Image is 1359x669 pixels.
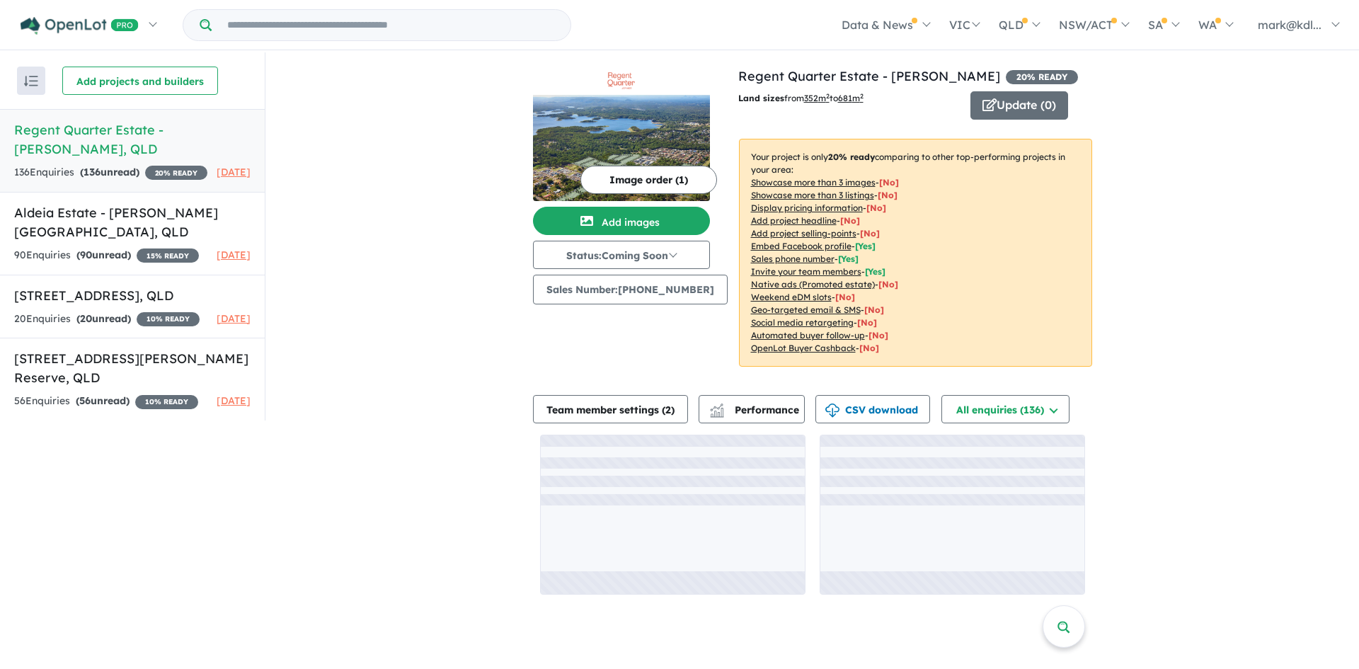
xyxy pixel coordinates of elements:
[857,317,877,328] span: [No]
[14,247,199,264] div: 90 Enquir ies
[751,253,835,264] u: Sales phone number
[21,17,139,35] img: Openlot PRO Logo White
[859,343,879,353] span: [No]
[533,275,728,304] button: Sales Number:[PHONE_NUMBER]
[580,166,717,194] button: Image order (1)
[14,349,251,387] h5: [STREET_ADDRESS][PERSON_NAME] Reserve , QLD
[860,92,864,100] sup: 2
[941,395,1070,423] button: All enquiries (136)
[751,330,865,341] u: Automated buyer follow-up
[751,241,851,251] u: Embed Facebook profile
[80,166,139,178] strong: ( unread)
[84,166,101,178] span: 136
[879,177,899,188] span: [ No ]
[751,279,875,290] u: Native ads (Promoted estate)
[712,404,799,416] span: Performance
[217,312,251,325] span: [DATE]
[14,120,251,159] h5: Regent Quarter Estate - [PERSON_NAME] , QLD
[826,92,830,100] sup: 2
[815,395,930,423] button: CSV download
[217,394,251,407] span: [DATE]
[533,67,710,201] a: Regent Quarter Estate - Joyner LogoRegent Quarter Estate - Joyner
[751,215,837,226] u: Add project headline
[145,166,207,180] span: 20 % READY
[751,304,861,315] u: Geo-targeted email & SMS
[76,312,131,325] strong: ( unread)
[739,139,1092,367] p: Your project is only comparing to other top-performing projects in your area: - - - - - - - - - -...
[860,228,880,239] span: [ No ]
[62,67,218,95] button: Add projects and builders
[80,248,92,261] span: 90
[137,248,199,263] span: 15 % READY
[24,76,38,86] img: sort.svg
[828,151,875,162] b: 20 % ready
[79,394,91,407] span: 56
[738,93,784,103] b: Land sizes
[539,72,704,89] img: Regent Quarter Estate - Joyner Logo
[838,253,859,264] span: [ Yes ]
[699,395,805,423] button: Performance
[665,404,671,416] span: 2
[840,215,860,226] span: [ No ]
[751,202,863,213] u: Display pricing information
[14,393,198,410] div: 56 Enquir ies
[76,394,130,407] strong: ( unread)
[533,207,710,235] button: Add images
[533,395,688,423] button: Team member settings (2)
[751,317,854,328] u: Social media retargeting
[14,286,251,305] h5: [STREET_ADDRESS] , QLD
[217,248,251,261] span: [DATE]
[710,408,724,417] img: bar-chart.svg
[1258,18,1321,32] span: mark@kdl...
[866,202,886,213] span: [ No ]
[1006,70,1078,84] span: 20 % READY
[878,190,898,200] span: [ No ]
[838,93,864,103] u: 681 m
[14,203,251,241] h5: Aldeia Estate - [PERSON_NAME][GEOGRAPHIC_DATA] , QLD
[751,343,856,353] u: OpenLot Buyer Cashback
[738,91,960,105] p: from
[14,164,207,181] div: 136 Enquir ies
[533,241,710,269] button: Status:Coming Soon
[878,279,898,290] span: [No]
[751,266,861,277] u: Invite your team members
[533,95,710,201] img: Regent Quarter Estate - Joyner
[835,292,855,302] span: [No]
[865,266,885,277] span: [ Yes ]
[738,68,1000,84] a: Regent Quarter Estate - [PERSON_NAME]
[970,91,1068,120] button: Update (0)
[855,241,876,251] span: [ Yes ]
[80,312,92,325] span: 20
[14,311,200,328] div: 20 Enquir ies
[751,190,874,200] u: Showcase more than 3 listings
[804,93,830,103] u: 352 m
[751,292,832,302] u: Weekend eDM slots
[710,404,723,411] img: line-chart.svg
[864,304,884,315] span: [No]
[751,177,876,188] u: Showcase more than 3 images
[217,166,251,178] span: [DATE]
[137,312,200,326] span: 10 % READY
[830,93,864,103] span: to
[751,228,856,239] u: Add project selling-points
[868,330,888,341] span: [No]
[76,248,131,261] strong: ( unread)
[135,395,198,409] span: 10 % READY
[825,404,839,418] img: download icon
[214,10,568,40] input: Try estate name, suburb, builder or developer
